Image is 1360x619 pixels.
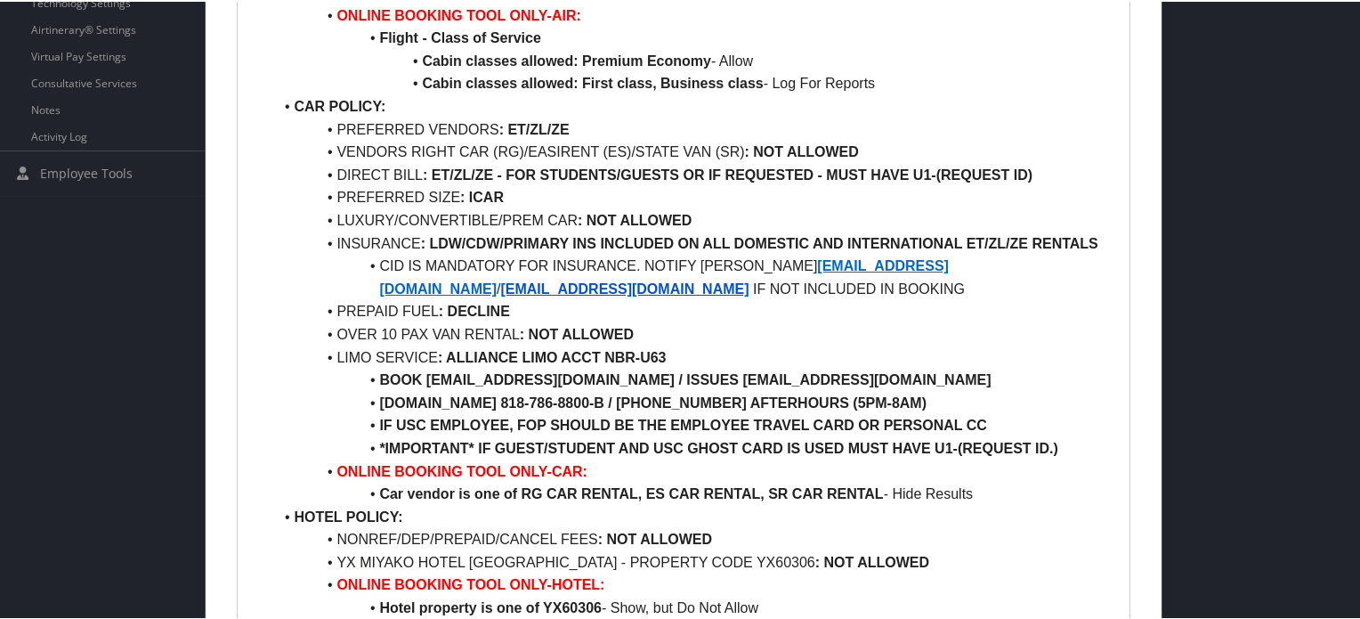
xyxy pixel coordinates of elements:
li: DIRECT BILL [272,162,1115,185]
strong: ONLINE BOOKING TOOL ONLY-AIR: [336,6,580,21]
strong: ONLINE BOOKING TOOL ONLY-HOTEL: [336,575,604,590]
strong: BOOK [EMAIL_ADDRESS][DOMAIN_NAME] / ISSUES [EMAIL_ADDRESS][DOMAIN_NAME] [379,371,991,386]
strong: Cabin classes allowed: Premium Economy [422,52,711,67]
a: [EMAIL_ADDRESS][DOMAIN_NAME] [379,257,948,295]
strong: : DECLINE [439,302,510,317]
li: - Log For Reports [272,70,1115,94]
li: CID IS MANDATORY FOR INSURANCE. NOTIFY [PERSON_NAME] / IF NOT INCLUDED IN BOOKING [272,253,1115,298]
strong: Cabin classes allowed: First class, Business class [422,74,763,89]
strong: Flight - Class of Service [379,29,540,44]
li: LUXURY/CONVERTIBLE/PREM CAR [272,208,1115,231]
li: LIMO SERVICE [272,345,1115,368]
strong: : ET/ZL/ZE - FOR STUDENTS/GUESTS OR IF REQUESTED - MUST HAVE U1-(REQUEST ID) [423,166,1032,181]
strong: : NOT ALLOWED [520,325,634,340]
strong: : ICAR [460,188,504,203]
li: - Show, but Do Not Allow [272,595,1115,618]
strong: : ALLIANCE LIMO ACCT NBR-U63 [438,348,667,363]
li: OVER 10 PAX VAN RENTAL [272,322,1115,345]
li: - Allow [272,48,1115,71]
strong: : [499,120,504,135]
li: VENDORS RIGHT CAR (RG)/EASIRENT (ES)/STATE VAN (SR) [272,139,1115,162]
li: YX MIYAKO HOTEL [GEOGRAPHIC_DATA] - PROPERTY CODE YX60306 [272,550,1115,573]
li: - Hide Results [272,481,1115,504]
strong: *IMPORTANT* IF GUEST/STUDENT AND USC GHOST CARD IS USED MUST HAVE U1-(REQUEST ID.) [379,439,1057,454]
li: PREFERRED SIZE [272,184,1115,208]
strong: HOTEL POLICY: [294,508,402,523]
strong: ONLINE BOOKING TOOL ONLY-CAR: [336,462,587,477]
li: NONREF/DEP/PREPAID/CANCEL FEES [272,526,1115,550]
strong: : LDW/CDW/PRIMARY INS INCLUDED ON ALL DOMESTIC AND INTERNATIONAL ET/ZL/ZE RENTALS [421,234,1098,249]
li: PREFERRED VENDORS [272,117,1115,140]
strong: [DOMAIN_NAME] 818-786-8800-B / [PHONE_NUMBER] AFTERHOURS (5PM-8AM) [379,394,927,409]
strong: IF USC EMPLOYEE, FOP SHOULD BE THE EMPLOYEE TRAVEL CARD OR PERSONAL CC [379,416,986,431]
li: INSURANCE [272,231,1115,254]
strong: : NOT ALLOWED [598,530,712,545]
strong: CAR POLICY: [294,97,385,112]
li: PREPAID FUEL [272,298,1115,322]
strong: Hotel property is one of YX60306 [379,599,602,614]
strong: : NOT ALLOWED [578,211,692,226]
strong: : NOT ALLOWED [745,143,859,158]
a: [EMAIL_ADDRESS][DOMAIN_NAME] [500,280,749,295]
strong: ET/ZL/ZE [507,120,569,135]
strong: Car vendor is one of RG CAR RENTAL, ES CAR RENTAL, SR CAR RENTAL [379,485,883,500]
strong: : NOT ALLOWED [815,553,929,568]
